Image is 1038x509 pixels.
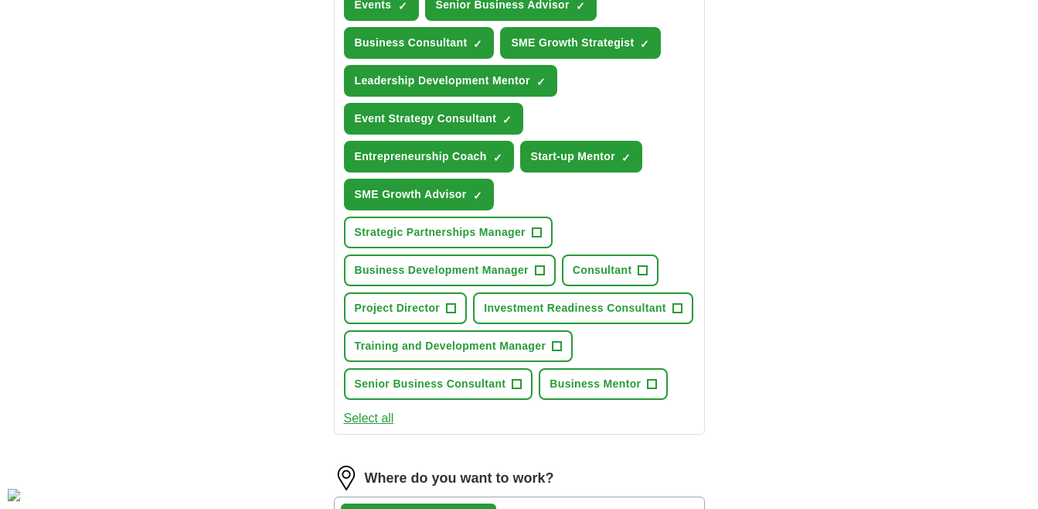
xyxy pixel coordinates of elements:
span: ✓ [493,152,502,164]
span: ✓ [536,76,546,88]
span: Investment Readiness Consultant [484,300,666,316]
span: Leadership Development Mentor [355,73,530,89]
span: ✓ [473,38,482,50]
label: Where do you want to work? [365,468,554,489]
button: Start-up Mentor✓ [520,141,642,173]
div: Cookie consent button [8,489,20,501]
button: Senior Business Consultant [344,368,533,400]
img: Cookie%20settings [8,489,20,501]
button: Business Mentor [539,368,668,400]
span: Business Consultant [355,35,468,51]
button: Event Strategy Consultant✓ [344,103,524,135]
span: Entrepreneurship Coach [355,149,487,165]
img: location.png [334,466,359,490]
button: SME Growth Advisor✓ [344,179,494,210]
span: Event Strategy Consultant [355,111,497,127]
button: SME Growth Strategist✓ [500,27,661,59]
button: Entrepreneurship Coach✓ [344,141,514,173]
button: Training and Development Manager [344,330,573,362]
span: ✓ [502,114,512,126]
span: SME Growth Strategist [511,35,634,51]
span: SME Growth Advisor [355,186,467,203]
span: Senior Business Consultant [355,376,506,392]
button: Business Consultant✓ [344,27,495,59]
span: Business Development Manager [355,262,529,278]
button: Project Director [344,292,468,324]
span: Start-up Mentor [531,149,615,165]
span: ✓ [473,190,482,202]
span: ✓ [640,38,649,50]
span: ✓ [621,152,631,164]
span: Business Mentor [550,376,641,392]
button: Leadership Development Mentor✓ [344,65,557,97]
span: Strategic Partnerships Manager [355,224,526,241]
button: Investment Readiness Consultant [473,292,693,324]
button: Select all [344,409,394,428]
span: Consultant [573,262,632,278]
button: Business Development Manager [344,254,556,286]
span: Project Director [355,300,441,316]
span: Training and Development Manager [355,338,546,354]
button: Strategic Partnerships Manager [344,217,553,248]
button: Consultant [562,254,659,286]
